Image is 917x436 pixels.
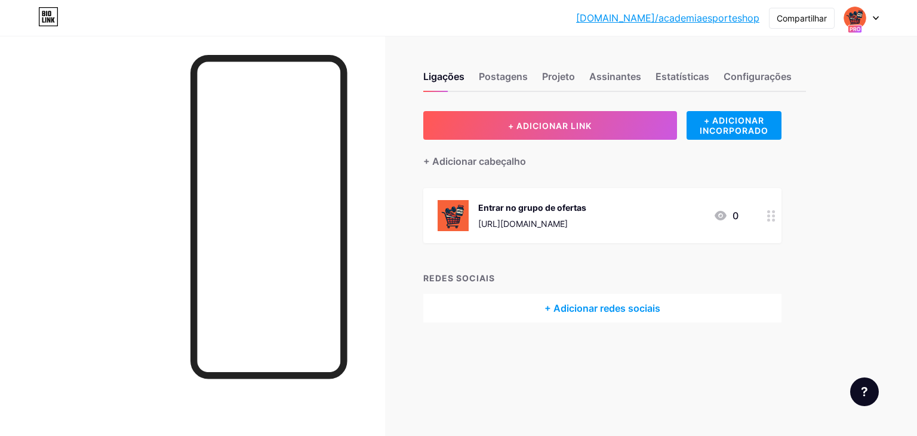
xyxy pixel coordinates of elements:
img: Entrar no grupo de ofertas [438,200,469,231]
font: Postagens [479,70,528,82]
font: Projeto [542,70,575,82]
button: + ADICIONAR LINK [423,111,677,140]
font: Compartilhar [777,13,827,23]
font: + Adicionar cabeçalho [423,155,526,167]
img: academiaesporteshop [844,7,866,29]
font: Configurações [724,70,792,82]
font: REDES SOCIAIS [423,273,495,283]
font: Entrar no grupo de ofertas [478,202,586,213]
font: + Adicionar redes sociais [544,302,660,314]
font: Assinantes [589,70,641,82]
font: + ADICIONAR INCORPORADO [700,115,768,136]
font: + ADICIONAR LINK [508,121,592,131]
font: Ligações [423,70,464,82]
font: 0 [733,210,738,222]
a: [DOMAIN_NAME]/academiaesporteshop [576,11,759,25]
font: [DOMAIN_NAME]/academiaesporteshop [576,12,759,24]
font: Estatísticas [656,70,709,82]
font: [URL][DOMAIN_NAME] [478,219,568,229]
